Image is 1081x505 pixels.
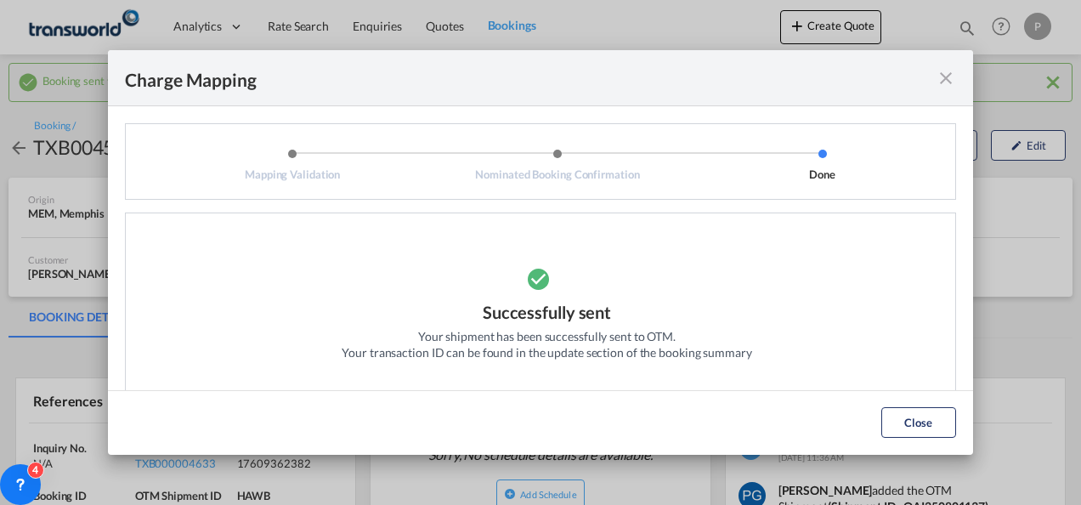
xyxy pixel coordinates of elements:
[160,148,425,182] li: Mapping Validation
[526,258,569,300] md-icon: icon-checkbox-marked-circle
[690,148,955,182] li: Done
[418,328,676,345] div: Your shipment has been successfully sent to OTM.
[483,300,611,328] div: Successfully sent
[108,50,973,454] md-dialog: Mapping ValidationNominated Booking ...
[936,68,956,88] md-icon: icon-close fg-AAA8AD cursor
[425,148,690,182] li: Nominated Booking Confirmation
[342,344,751,361] div: Your transaction ID can be found in the update section of the booking summary
[17,17,295,35] body: Editor, editor4
[125,67,257,88] div: Charge Mapping
[881,407,956,438] button: Close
